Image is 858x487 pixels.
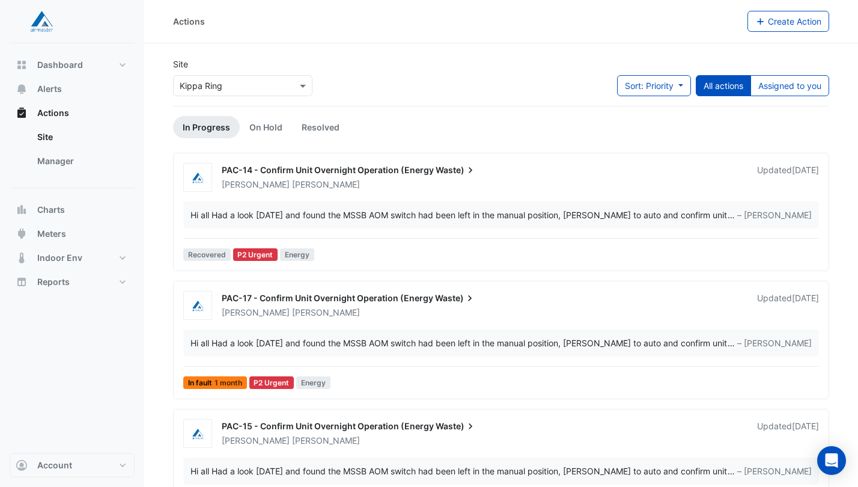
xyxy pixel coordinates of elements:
[222,421,434,431] span: PAC-15 - Confirm Unit Overnight Operation (Energy
[183,248,231,261] span: Recovered
[292,179,360,191] span: [PERSON_NAME]
[292,116,349,138] a: Resolved
[16,252,28,264] app-icon: Indoor Env
[37,252,82,264] span: Indoor Env
[792,165,819,175] span: Tue 05-Aug-2025 14:27 AEST
[14,10,68,34] img: Company Logo
[190,465,728,477] div: Hi all Had a look [DATE] and found the MSSB AOM switch had been left in the manual position, [PER...
[737,209,812,221] span: – [PERSON_NAME]
[37,83,62,95] span: Alerts
[16,228,28,240] app-icon: Meters
[10,198,135,222] button: Charts
[768,16,821,26] span: Create Action
[296,376,330,389] span: Energy
[240,116,292,138] a: On Hold
[37,107,69,119] span: Actions
[436,420,476,432] span: Waste)
[747,11,830,32] button: Create Action
[28,125,135,149] a: Site
[16,204,28,216] app-icon: Charts
[696,75,751,96] button: All actions
[37,276,70,288] span: Reports
[10,125,135,178] div: Actions
[184,172,211,184] img: Airmaster Australia
[757,164,819,191] div: Updated
[16,276,28,288] app-icon: Reports
[737,465,812,477] span: – [PERSON_NAME]
[222,165,434,175] span: PAC-14 - Confirm Unit Overnight Operation (Energy
[37,228,66,240] span: Meters
[222,179,290,189] span: [PERSON_NAME]
[792,421,819,431] span: Tue 05-Aug-2025 14:26 AEST
[10,53,135,77] button: Dashboard
[173,15,205,28] div: Actions
[173,116,240,138] a: In Progress
[184,428,211,440] img: Airmaster Australia
[737,337,812,349] span: – [PERSON_NAME]
[37,59,83,71] span: Dashboard
[625,81,674,91] span: Sort: Priority
[292,307,360,319] span: [PERSON_NAME]
[214,379,242,387] span: 1 month
[190,209,728,221] div: Hi all Had a look [DATE] and found the MSSB AOM switch had been left in the manual position, [PER...
[436,164,476,176] span: Waste)
[222,435,290,446] span: [PERSON_NAME]
[190,465,812,477] div: …
[10,246,135,270] button: Indoor Env
[792,293,819,303] span: Tue 05-Aug-2025 14:27 AEST
[249,376,294,389] div: P2 Urgent
[16,59,28,71] app-icon: Dashboard
[190,337,728,349] div: Hi all Had a look [DATE] and found the MSSB AOM switch had been left in the manual position, [PER...
[183,376,247,389] span: In fault
[233,248,278,261] div: P2 Urgent
[757,420,819,447] div: Updated
[37,204,65,216] span: Charts
[757,292,819,319] div: Updated
[190,337,812,349] div: …
[10,77,135,101] button: Alerts
[16,107,28,119] app-icon: Actions
[16,83,28,95] app-icon: Alerts
[184,300,211,312] img: Airmaster Australia
[222,293,433,303] span: PAC-17 - Confirm Unit Overnight Operation (Energy
[10,270,135,294] button: Reports
[280,248,314,261] span: Energy
[10,453,135,477] button: Account
[37,459,72,471] span: Account
[28,149,135,173] a: Manager
[750,75,829,96] button: Assigned to you
[817,446,846,475] div: Open Intercom Messenger
[617,75,691,96] button: Sort: Priority
[222,307,290,317] span: [PERSON_NAME]
[10,222,135,246] button: Meters
[190,209,812,221] div: …
[292,435,360,447] span: [PERSON_NAME]
[435,292,476,304] span: Waste)
[173,58,188,70] label: Site
[10,101,135,125] button: Actions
